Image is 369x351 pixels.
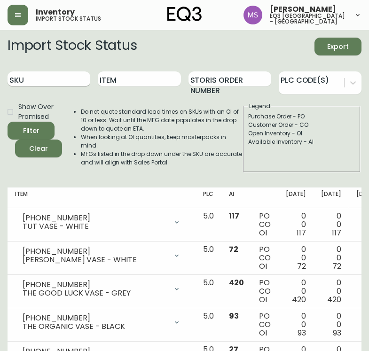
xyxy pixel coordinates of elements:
div: [PHONE_NUMBER] [23,214,167,222]
td: 5.0 [196,208,221,242]
div: [PHONE_NUMBER] [23,281,167,289]
span: 72 [297,261,306,272]
span: 117 [229,211,239,221]
span: 420 [229,277,244,288]
div: PO CO [259,312,271,337]
div: Open Inventory - OI [248,129,355,138]
button: Filter [8,122,55,140]
div: [PHONE_NUMBER]TUT VASE - WHITE [15,212,188,233]
h5: import stock status [36,16,101,22]
li: Do not quote standard lead times on SKUs with an OI of 10 or less. Wait until the MFG date popula... [81,108,242,133]
div: 0 0 [286,279,306,304]
th: [DATE] [278,187,314,208]
button: Export [314,38,361,55]
div: PO CO [259,245,271,271]
div: [PHONE_NUMBER] [23,247,167,256]
div: 0 0 [286,245,306,271]
span: 93 [333,328,341,338]
span: OI [259,294,267,305]
span: 93 [298,328,306,338]
span: 117 [332,227,341,238]
td: 5.0 [196,242,221,275]
span: 117 [297,227,306,238]
button: Clear [15,140,62,157]
span: [PERSON_NAME] [270,6,336,13]
th: [DATE] [314,187,349,208]
li: MFGs listed in the drop down under the SKU are accurate and will align with Sales Portal. [81,150,242,167]
div: 0 0 [321,312,341,337]
td: 5.0 [196,308,221,342]
span: Export [322,41,354,53]
th: AI [221,187,251,208]
div: THE ORGANIC VASE - BLACK [23,322,167,331]
span: 420 [327,294,341,305]
div: [PHONE_NUMBER] [23,314,167,322]
div: [PHONE_NUMBER]THE GOOD LUCK VASE - GREY [15,279,188,299]
div: [PERSON_NAME] VASE - WHITE [23,256,167,264]
h5: eq3 [GEOGRAPHIC_DATA] - [GEOGRAPHIC_DATA] [270,13,346,24]
div: 0 0 [321,279,341,304]
div: Customer Order - CO [248,121,355,129]
div: 0 0 [321,245,341,271]
div: Purchase Order - PO [248,112,355,121]
div: THE GOOD LUCK VASE - GREY [23,289,167,297]
div: Available Inventory - AI [248,138,355,146]
span: 72 [332,261,341,272]
div: PO CO [259,279,271,304]
span: OI [259,328,267,338]
span: Inventory [36,8,75,16]
div: 0 0 [286,212,306,237]
span: OI [259,227,267,238]
td: 5.0 [196,275,221,308]
th: PLC [196,187,221,208]
li: When looking at OI quantities, keep masterpacks in mind. [81,133,242,150]
div: PO CO [259,212,271,237]
img: logo [167,7,202,22]
span: OI [259,261,267,272]
div: [PHONE_NUMBER]THE ORGANIC VASE - BLACK [15,312,188,333]
div: TUT VASE - WHITE [23,222,167,231]
legend: Legend [248,102,271,110]
span: 72 [229,244,238,255]
th: Item [8,187,196,208]
span: Clear [23,143,55,155]
div: 0 0 [321,212,341,237]
img: 1b6e43211f6f3cc0b0729c9049b8e7af [243,6,262,24]
span: 93 [229,311,239,321]
span: 420 [292,294,306,305]
h2: Import Stock Status [8,38,137,55]
div: 0 0 [286,312,306,337]
span: Show Over Promised [18,102,55,122]
div: [PHONE_NUMBER][PERSON_NAME] VASE - WHITE [15,245,188,266]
